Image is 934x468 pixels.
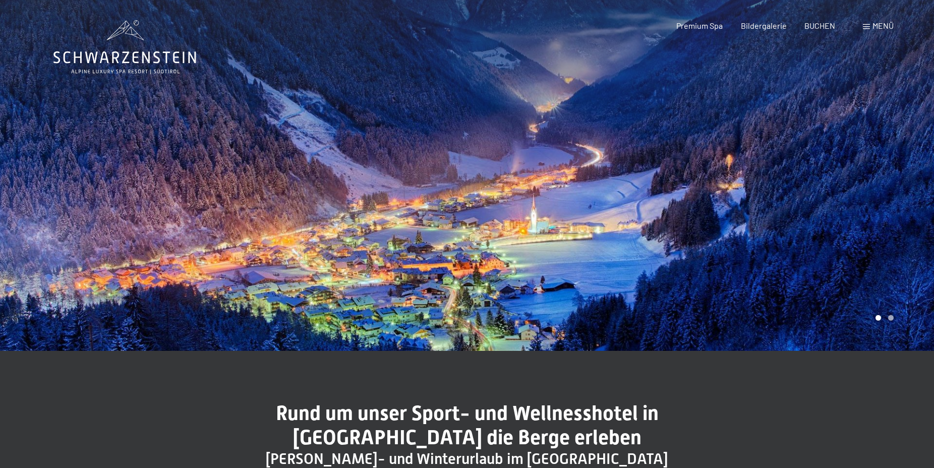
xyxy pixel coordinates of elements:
[875,315,881,321] div: Carousel Page 1 (Current Slide)
[741,21,787,30] a: Bildergalerie
[266,450,668,467] span: [PERSON_NAME]- und Winterurlaub im [GEOGRAPHIC_DATA]
[872,21,894,30] span: Menü
[872,315,894,321] div: Carousel Pagination
[888,315,894,321] div: Carousel Page 2
[276,401,659,449] span: Rund um unser Sport- und Wellnesshotel in [GEOGRAPHIC_DATA] die Berge erleben
[804,21,835,30] a: BUCHEN
[676,21,723,30] a: Premium Spa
